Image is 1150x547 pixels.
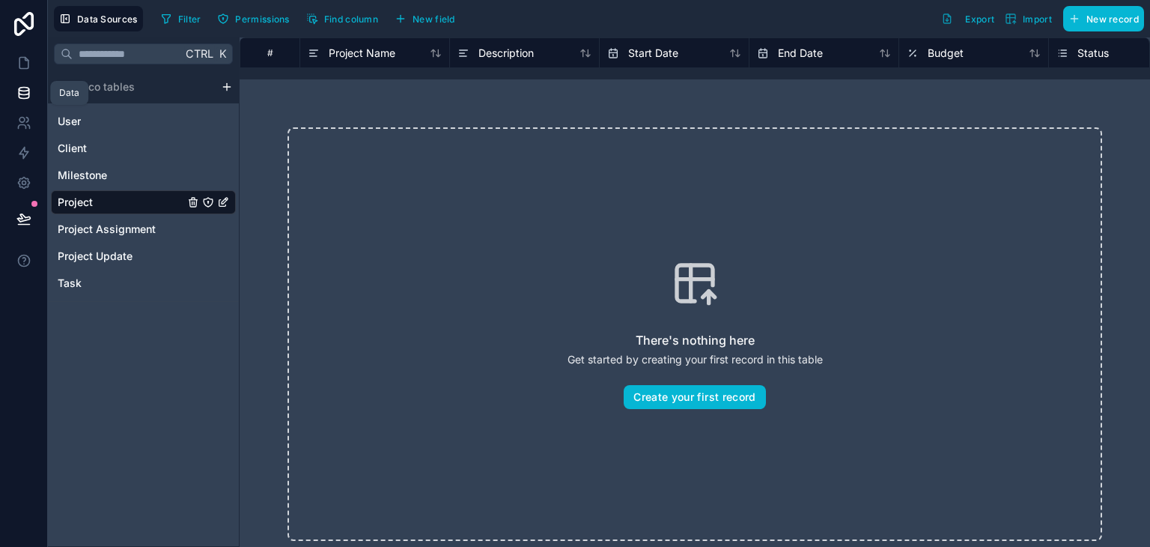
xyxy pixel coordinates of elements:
[77,13,138,25] span: Data Sources
[628,46,678,61] span: Start Date
[624,385,765,409] button: Create your first record
[178,13,201,25] span: Filter
[389,7,460,30] button: New field
[478,46,534,61] span: Description
[184,44,215,63] span: Ctrl
[936,6,1000,31] button: Export
[636,331,755,349] h2: There's nothing here
[155,7,207,30] button: Filter
[1077,46,1109,61] span: Status
[1057,6,1144,31] a: New record
[301,7,383,30] button: Find column
[235,13,289,25] span: Permissions
[252,47,288,58] div: #
[212,7,294,30] button: Permissions
[778,46,823,61] span: End Date
[59,87,79,99] div: Data
[54,6,143,31] button: Data Sources
[324,13,378,25] span: Find column
[1063,6,1144,31] button: New record
[568,352,823,367] p: Get started by creating your first record in this table
[1023,13,1052,25] span: Import
[329,46,395,61] span: Project Name
[413,13,455,25] span: New field
[212,7,300,30] a: Permissions
[1086,13,1139,25] span: New record
[217,49,228,59] span: K
[1000,6,1057,31] button: Import
[965,13,994,25] span: Export
[928,46,964,61] span: Budget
